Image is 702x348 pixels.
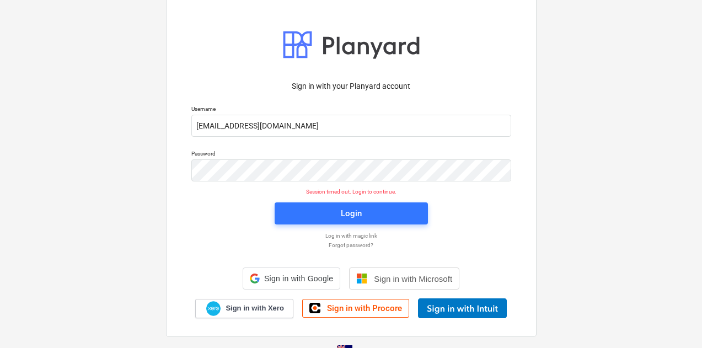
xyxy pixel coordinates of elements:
[195,299,293,318] a: Sign in with Xero
[185,188,518,195] p: Session timed out. Login to continue.
[275,202,428,224] button: Login
[264,274,333,283] span: Sign in with Google
[191,115,511,137] input: Username
[206,301,221,316] img: Xero logo
[356,273,367,284] img: Microsoft logo
[191,105,511,115] p: Username
[186,242,517,249] a: Forgot password?
[191,81,511,92] p: Sign in with your Planyard account
[302,299,409,318] a: Sign in with Procore
[374,274,452,283] span: Sign in with Microsoft
[226,303,283,313] span: Sign in with Xero
[243,267,340,290] div: Sign in with Google
[191,150,511,159] p: Password
[186,232,517,239] a: Log in with magic link
[341,206,362,221] div: Login
[327,303,402,313] span: Sign in with Procore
